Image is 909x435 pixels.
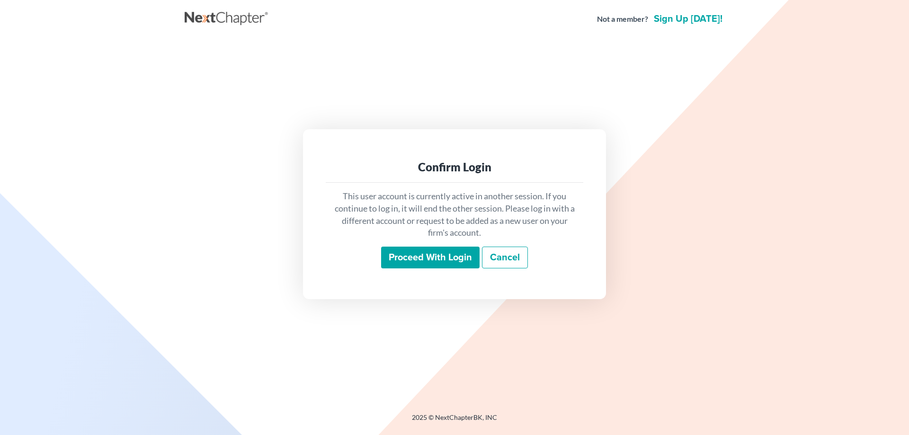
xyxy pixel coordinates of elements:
[652,14,724,24] a: Sign up [DATE]!
[381,247,480,268] input: Proceed with login
[333,190,576,239] p: This user account is currently active in another session. If you continue to log in, it will end ...
[333,160,576,175] div: Confirm Login
[185,413,724,430] div: 2025 © NextChapterBK, INC
[482,247,528,268] a: Cancel
[597,14,648,25] strong: Not a member?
